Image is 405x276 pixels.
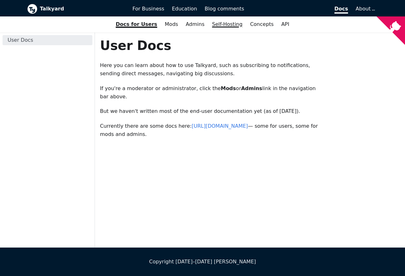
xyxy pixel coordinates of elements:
img: Talkyard logo [27,4,37,14]
a: Talkyard logoTalkyard [27,4,124,14]
p: If you're a moderator or administrator, click the or link in the navigation bar above. [100,84,322,101]
strong: Mods [221,85,236,91]
a: Blog comments [201,3,248,14]
a: User Docs [3,35,92,45]
a: Docs for Users [112,19,161,30]
a: Concepts [246,19,277,30]
span: Education [172,6,197,12]
a: Mods [161,19,182,30]
p: Here you can learn about how to use Talkyard, such as subscribing to notifications, sending direc... [100,61,322,78]
a: About [356,6,374,12]
h1: User Docs [100,38,322,53]
a: [URL][DOMAIN_NAME] [192,123,248,129]
a: Education [168,3,201,14]
a: API [277,19,293,30]
a: For Business [129,3,168,14]
p: But we haven't written most of the end-user documentation yet (as of [DATE]). [100,107,322,115]
span: For Business [133,6,165,12]
a: Docs [248,3,352,14]
span: Docs [334,6,348,14]
a: Admins [182,19,208,30]
p: Currently there are some docs here: — some for users, some for mods and admins. [100,122,322,139]
a: Self-Hosting [208,19,246,30]
strong: Admins [241,85,262,91]
span: Blog comments [205,6,244,12]
b: Talkyard [40,5,124,13]
div: Copyright [DATE]–[DATE] [PERSON_NAME] [27,258,378,266]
